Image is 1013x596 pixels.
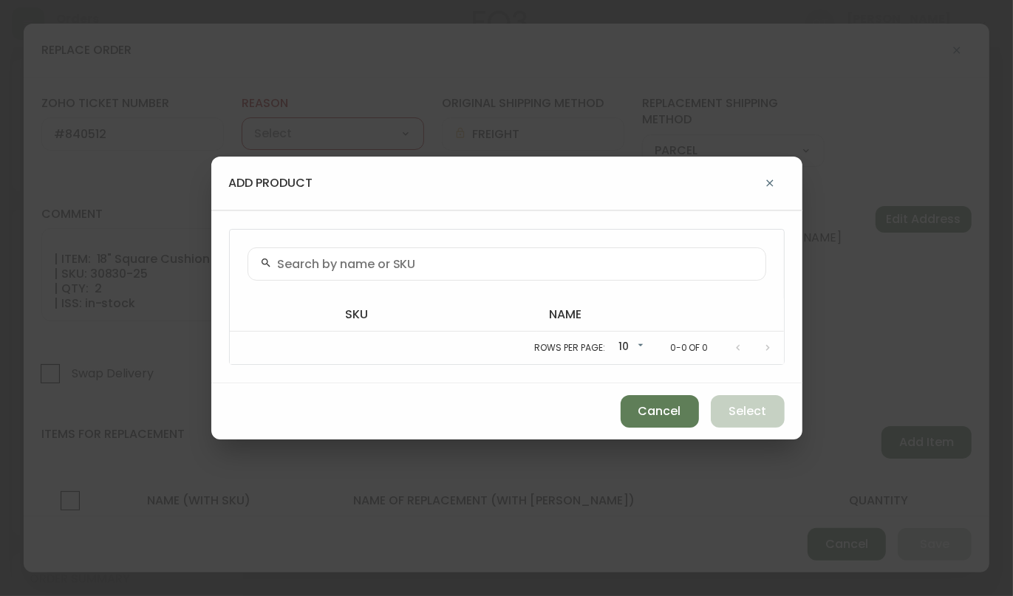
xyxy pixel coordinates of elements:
p: 0-0 of 0 [670,341,709,354]
h4: name [549,306,771,323]
h4: add product [229,175,313,191]
p: Rows per page: [534,341,604,354]
span: Cancel [638,403,681,419]
input: Search by name or SKU [278,257,754,271]
button: Cancel [621,395,699,428]
h4: sku [345,306,525,323]
div: 10 [611,335,647,360]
